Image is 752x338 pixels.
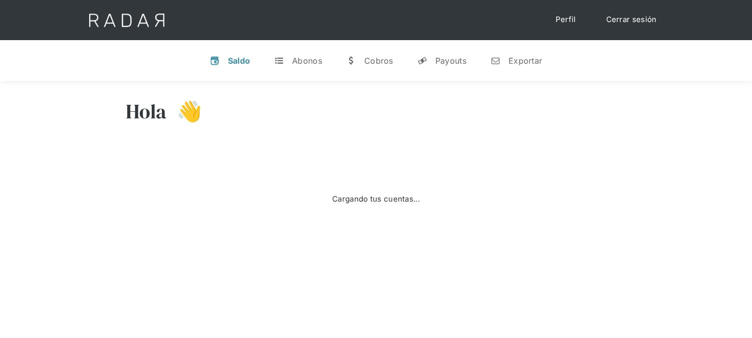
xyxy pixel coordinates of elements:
[292,56,322,66] div: Abonos
[364,56,393,66] div: Cobros
[167,99,202,124] h3: 👋
[126,99,167,124] h3: Hola
[435,56,466,66] div: Payouts
[274,56,284,66] div: t
[346,56,356,66] div: w
[210,56,220,66] div: v
[596,10,667,30] a: Cerrar sesión
[490,56,500,66] div: n
[417,56,427,66] div: y
[228,56,250,66] div: Saldo
[546,10,586,30] a: Perfil
[332,194,420,205] div: Cargando tus cuentas...
[509,56,542,66] div: Exportar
